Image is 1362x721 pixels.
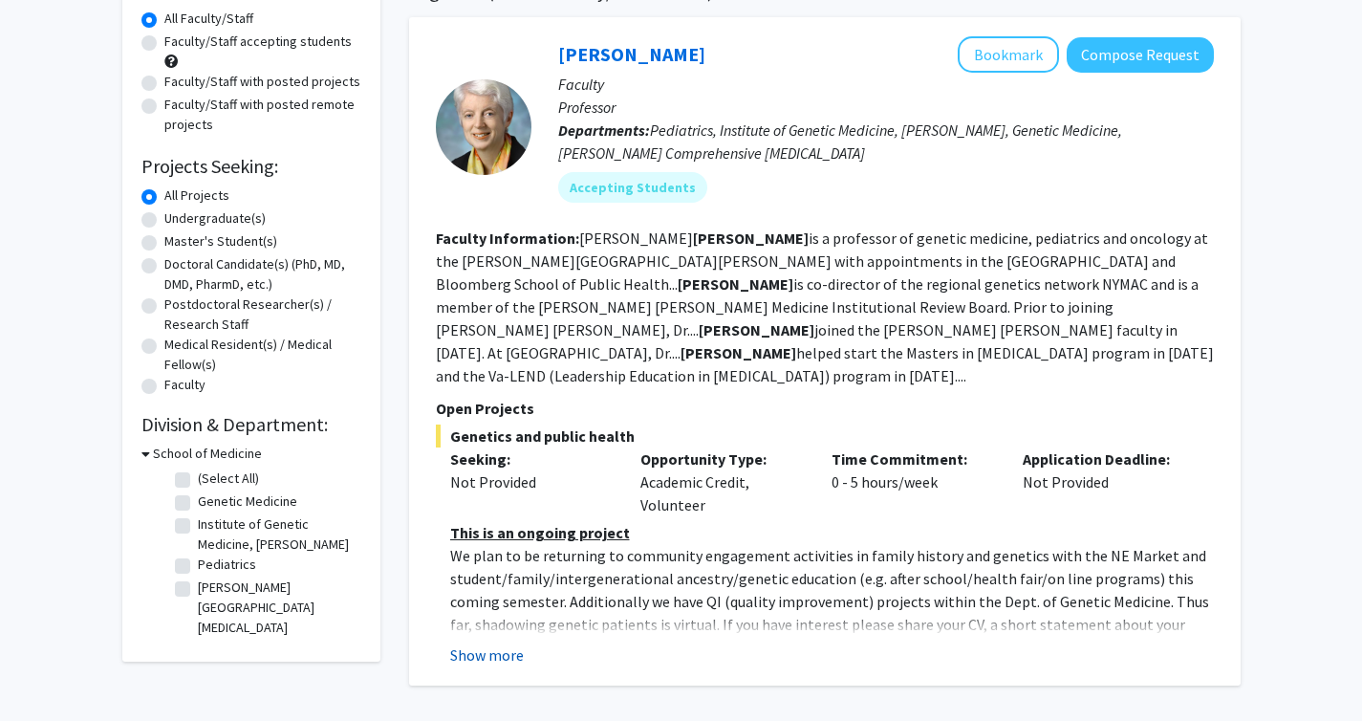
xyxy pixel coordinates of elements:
b: [PERSON_NAME] [678,274,793,294]
label: Faculty [164,375,205,395]
p: Faculty [558,73,1214,96]
span: Genetics and public health [436,425,1214,448]
button: Show more [450,644,524,666]
div: Not Provided [1008,448,1200,516]
label: (Select All) [198,469,259,489]
mat-chip: Accepting Students [558,172,707,203]
b: [PERSON_NAME] [693,229,809,248]
p: Seeking: [450,448,613,470]
p: Open Projects [436,397,1214,420]
label: Genetic Medicine [198,492,297,512]
button: Add Joann Bodurtha to Bookmarks [958,36,1059,73]
label: Undergraduate(s) [164,208,266,229]
b: Faculty Information: [436,229,579,248]
label: All Projects [164,186,229,206]
label: [PERSON_NAME][GEOGRAPHIC_DATA][MEDICAL_DATA] [198,578,357,638]
a: [PERSON_NAME] [558,42,705,66]
label: Medical Resident(s) / Medical Fellow(s) [164,335,361,375]
div: Not Provided [450,470,613,493]
label: Faculty/Staff accepting students [164,32,352,52]
label: Pediatrics [198,555,256,575]
p: Professor [558,96,1214,119]
u: This is an ongoing project [450,523,630,542]
b: Departments: [558,120,650,140]
p: Application Deadline: [1023,448,1185,470]
p: Time Commitment: [832,448,994,470]
label: Faculty/Staff with posted projects [164,72,360,92]
label: Faculty/Staff with posted remote projects [164,95,361,135]
label: Postdoctoral Researcher(s) / Research Staff [164,295,361,335]
iframe: Chat [14,635,81,707]
label: All Faculty/Staff [164,9,253,29]
label: Master's Student(s) [164,231,277,251]
div: Academic Credit, Volunteer [626,448,817,516]
h3: School of Medicine [153,444,262,464]
p: Opportunity Type: [640,448,803,470]
p: We plan to be returning to community engagement activities in family history and genetics with th... [450,544,1214,682]
h2: Division & Department: [141,413,361,436]
fg-read-more: [PERSON_NAME] is a professor of genetic medicine, pediatrics and oncology at the [PERSON_NAME][GE... [436,229,1214,385]
label: Doctoral Candidate(s) (PhD, MD, DMD, PharmD, etc.) [164,254,361,295]
h2: Projects Seeking: [141,155,361,178]
b: [PERSON_NAME] [681,343,796,362]
span: Pediatrics, Institute of Genetic Medicine, [PERSON_NAME], Genetic Medicine, [PERSON_NAME] Compreh... [558,120,1122,163]
label: Institute of Genetic Medicine, [PERSON_NAME] [198,514,357,555]
div: 0 - 5 hours/week [817,448,1008,516]
button: Compose Request to Joann Bodurtha [1067,37,1214,73]
b: [PERSON_NAME] [699,320,814,339]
